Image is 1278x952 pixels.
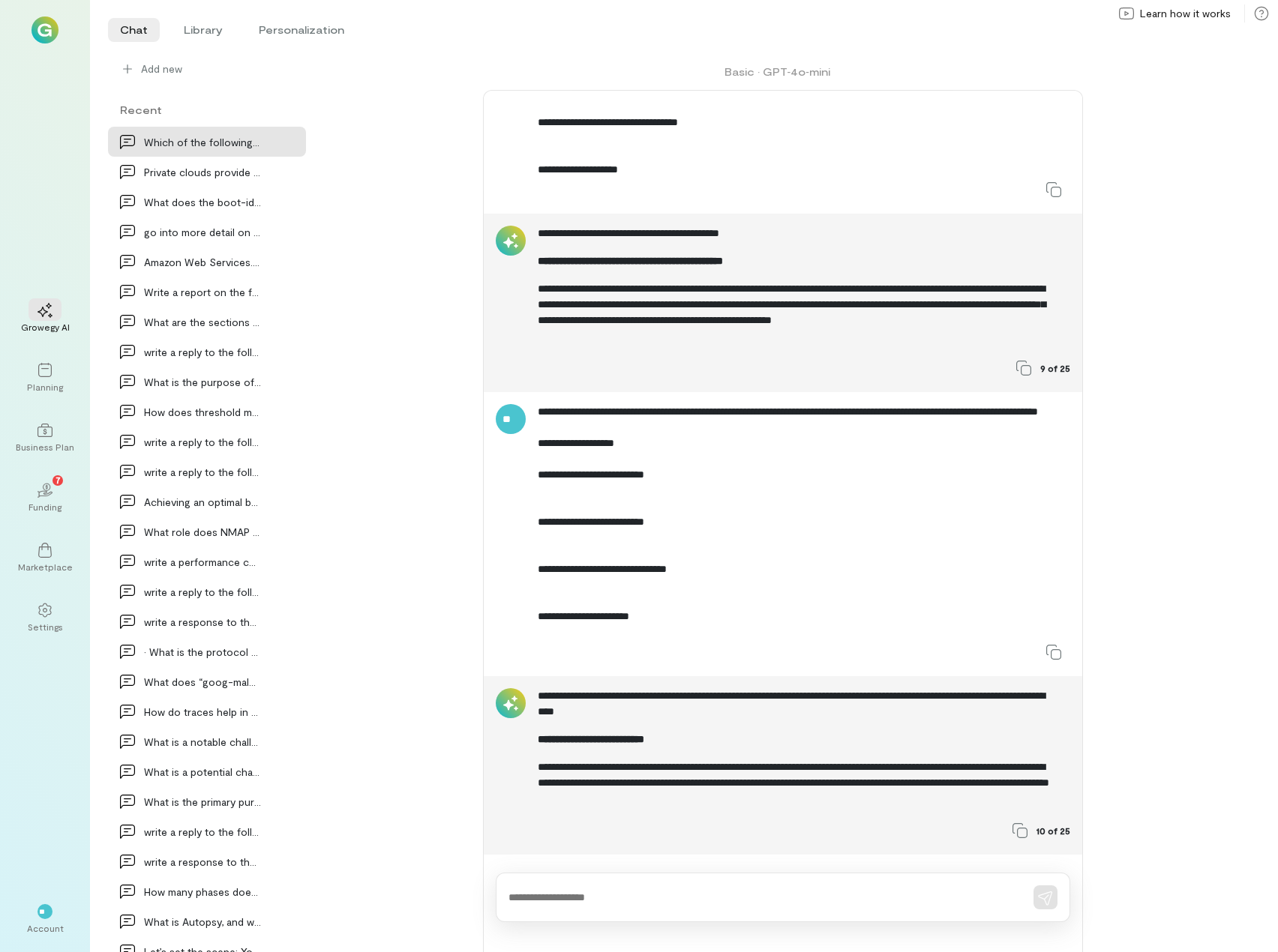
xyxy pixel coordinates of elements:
[144,794,261,810] div: What is the primary purpose of chkrootkit and rkh…
[18,291,72,345] a: Growegy AI
[16,441,74,453] div: Business Plan
[144,284,261,300] div: Write a report on the following: Network Monitori…
[144,224,261,240] div: go into more detail on the following and provide…
[144,914,261,930] div: What is Autopsy, and what is its primary purpose…
[144,434,261,450] div: write a reply to the following to include a new f…
[144,824,261,840] div: write a reply to the following to include a fact…
[55,473,61,486] span: 7
[144,524,261,540] div: What role does NMAP play in incident response pro…
[144,884,261,900] div: How many phases does the Abstract Digital Forensi…
[18,591,72,645] a: Settings
[144,254,261,270] div: Amazon Web Services. (2023). Security in the AWS…
[144,494,261,510] div: Achieving an optimal balance between security and…
[28,501,61,513] div: Funding
[172,18,235,42] li: Library
[144,734,261,750] div: What is a notable challenge associated with cloud…
[21,321,70,333] div: Growegy AI
[18,531,72,585] a: Marketplace
[144,584,261,600] div: write a reply to the following to include a new f…
[1040,362,1070,374] span: 9 of 25
[27,922,64,934] div: Account
[144,344,261,360] div: write a reply to the following and include What a…
[144,464,261,480] div: write a reply to the following to include a fact…
[108,102,306,118] div: Recent
[144,134,261,150] div: Which of the following is NOT a fundamental under…
[18,351,72,405] a: Planning
[1036,825,1070,837] span: 10 of 25
[18,411,72,465] a: Business Plan
[144,374,261,390] div: What is the purpose of SNORT rules in an Intrusio…
[144,314,261,330] div: What are the sections of the syslog file? How wou…
[144,674,261,690] div: What does “goog-malware-shavar” mean inside the T…
[18,561,73,573] div: Marketplace
[144,854,261,870] div: write a response to the following to include a fa…
[144,704,261,720] div: How do traces help in understanding system behavi…
[18,471,72,525] a: Funding
[144,764,261,780] div: What is a potential challenge in cloud investigat…
[27,381,63,393] div: Planning
[144,614,261,630] div: write a response to the following to include a fa…
[144,164,261,180] div: Private clouds provide exclusive use by a single…
[247,18,356,42] li: Personalization
[144,194,261,210] div: What does the boot-id represent in the systemd jo…
[108,18,160,42] li: Chat
[141,61,294,76] span: Add new
[1140,6,1231,21] span: Learn how it works
[144,404,261,420] div: How does threshold monitoring work in anomaly det…
[144,644,261,660] div: • What is the protocol SSDP? Why would it be good…
[28,621,63,633] div: Settings
[144,554,261,570] div: write a performance comments for an ITNC in the N…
